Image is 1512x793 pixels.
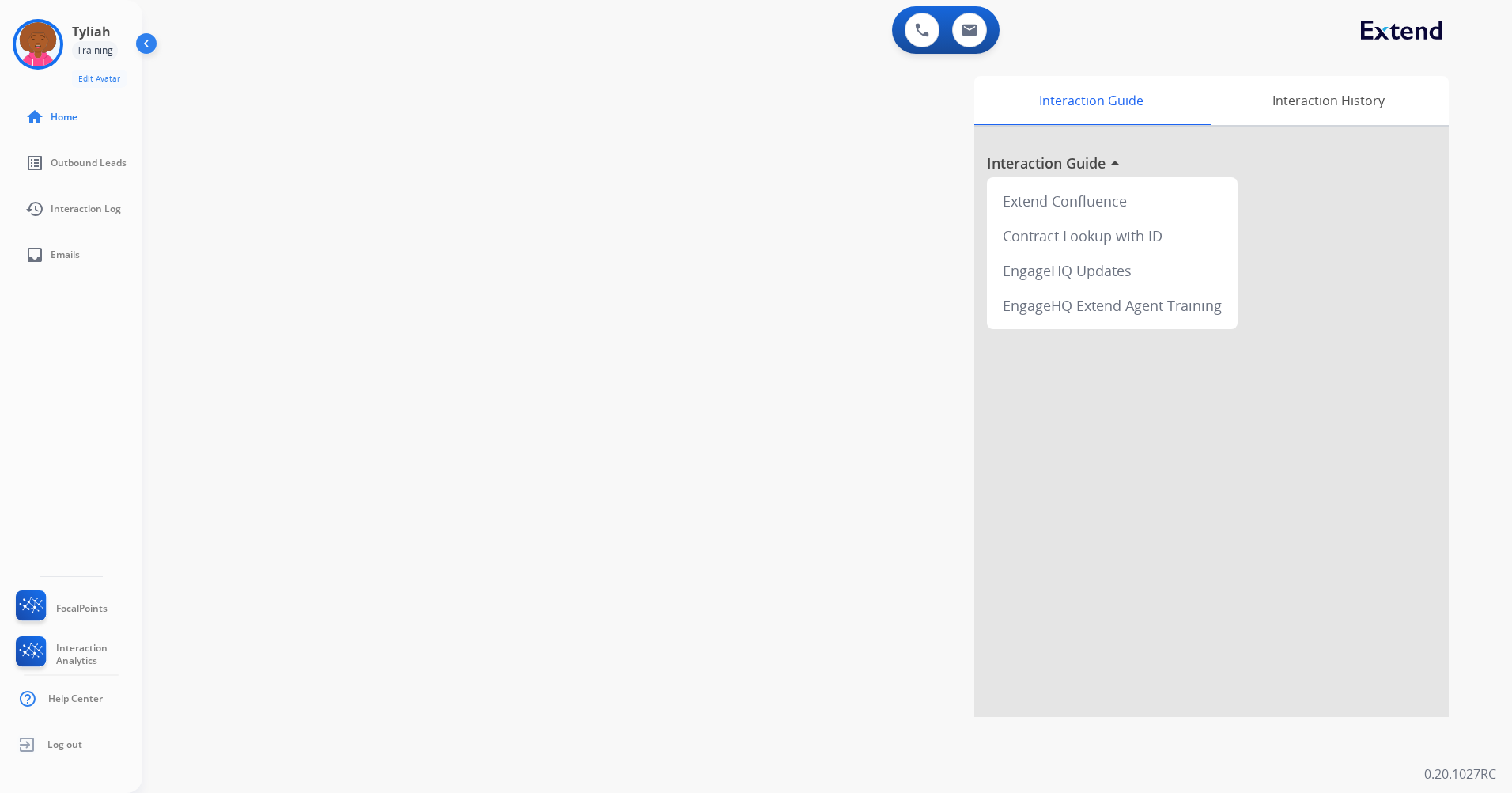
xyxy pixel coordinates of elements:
[51,111,77,123] span: Home
[72,70,127,88] button: Edit Avatar
[72,41,118,60] div: Training
[51,157,127,169] span: Outbound Leads
[72,22,111,41] h3: Tyliah
[48,692,103,705] span: Help Center
[1424,765,1496,784] p: 0.20.1027RC
[25,199,44,218] mat-icon: history
[993,184,1231,218] div: Extend Confluence
[13,590,108,627] a: FocalPoints
[51,249,80,261] span: Emails
[16,22,60,66] img: avatar
[56,642,142,667] span: Interaction Analytics
[56,602,108,615] span: FocalPoints
[51,203,121,215] span: Interaction Log
[25,154,44,173] mat-icon: list_alt
[25,245,44,264] mat-icon: inbox
[13,636,142,673] a: Interaction Analytics
[1208,76,1449,125] div: Interaction History
[993,288,1231,323] div: EngageHQ Extend Agent Training
[25,108,44,127] mat-icon: home
[47,738,82,751] span: Log out
[974,76,1208,125] div: Interaction Guide
[993,218,1231,253] div: Contract Lookup with ID
[993,253,1231,288] div: EngageHQ Updates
